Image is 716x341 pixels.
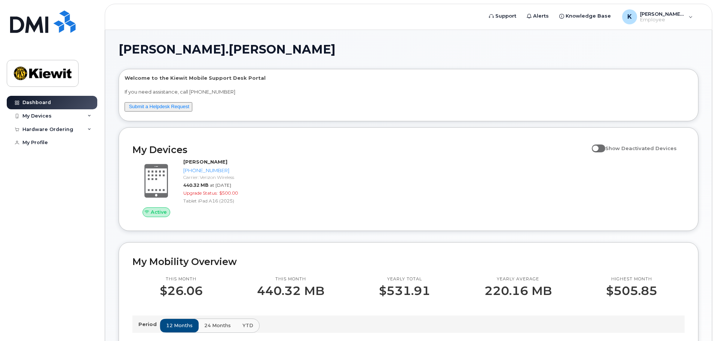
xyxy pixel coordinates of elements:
[242,322,253,329] span: YTD
[257,284,324,298] p: 440.32 MB
[160,284,203,298] p: $26.06
[125,88,692,95] p: If you need assistance, call [PHONE_NUMBER]
[151,208,167,216] span: Active
[129,104,189,109] a: Submit a Helpdesk Request
[138,321,160,328] p: Period
[257,276,324,282] p: This month
[132,158,264,217] a: Active[PERSON_NAME][PHONE_NUMBER]Carrier: Verizon Wireless440.32 MBat [DATE]Upgrade Status:$500.0...
[592,141,598,147] input: Show Deactivated Devices
[183,198,261,204] div: Tablet iPad A16 (2025)
[204,322,231,329] span: 24 months
[183,167,261,174] div: [PHONE_NUMBER]
[183,190,218,196] span: Upgrade Status:
[125,74,692,82] p: Welcome to the Kiewit Mobile Support Desk Portal
[606,276,657,282] p: Highest month
[605,145,677,151] span: Show Deactivated Devices
[132,256,685,267] h2: My Mobility Overview
[119,44,336,55] span: [PERSON_NAME].[PERSON_NAME]
[210,182,231,188] span: at [DATE]
[183,182,208,188] span: 440.32 MB
[125,102,192,112] button: Submit a Helpdesk Request
[379,284,430,298] p: $531.91
[606,284,657,298] p: $505.85
[219,190,238,196] span: $500.00
[183,159,227,165] strong: [PERSON_NAME]
[484,284,552,298] p: 220.16 MB
[132,144,588,155] h2: My Devices
[183,174,261,180] div: Carrier: Verizon Wireless
[484,276,552,282] p: Yearly average
[379,276,430,282] p: Yearly total
[160,276,203,282] p: This month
